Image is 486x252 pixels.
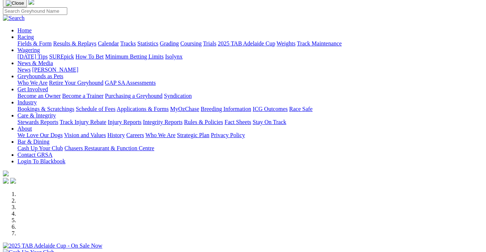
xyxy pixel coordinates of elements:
[17,80,48,86] a: Who We Are
[17,158,65,164] a: Login To Blackbook
[225,119,251,125] a: Fact Sheets
[53,40,96,47] a: Results & Replays
[62,93,104,99] a: Become a Trainer
[3,243,103,249] img: 2025 TAB Adelaide Cup - On Sale Now
[218,40,275,47] a: 2025 TAB Adelaide Cup
[17,40,483,47] div: Racing
[17,67,31,73] a: News
[145,132,176,138] a: Who We Are
[180,40,202,47] a: Coursing
[143,119,182,125] a: Integrity Reports
[211,132,245,138] a: Privacy Policy
[17,132,483,139] div: About
[17,119,58,125] a: Stewards Reports
[126,132,144,138] a: Careers
[17,119,483,125] div: Care & Integrity
[64,132,106,138] a: Vision and Values
[17,53,483,60] div: Wagering
[105,93,162,99] a: Purchasing a Greyhound
[164,93,192,99] a: Syndication
[117,106,169,112] a: Applications & Forms
[17,27,32,33] a: Home
[49,53,74,60] a: SUREpick
[17,152,52,158] a: Contact GRSA
[17,145,483,152] div: Bar & Dining
[17,34,34,40] a: Racing
[10,178,16,184] img: twitter.svg
[107,132,125,138] a: History
[49,80,104,86] a: Retire Your Greyhound
[17,47,40,53] a: Wagering
[17,93,483,99] div: Get Involved
[60,119,106,125] a: Track Injury Rebate
[17,99,37,105] a: Industry
[137,40,158,47] a: Statistics
[203,40,216,47] a: Trials
[108,119,141,125] a: Injury Reports
[3,15,25,21] img: Search
[17,53,48,60] a: [DATE] Tips
[160,40,179,47] a: Grading
[17,67,483,73] div: News & Media
[3,178,9,184] img: facebook.svg
[17,73,63,79] a: Greyhounds as Pets
[17,93,61,99] a: Become an Owner
[184,119,223,125] a: Rules & Policies
[17,40,52,47] a: Fields & Form
[253,119,286,125] a: Stay On Track
[277,40,296,47] a: Weights
[165,53,182,60] a: Isolynx
[17,139,49,145] a: Bar & Dining
[170,106,199,112] a: MyOzChase
[17,60,53,66] a: News & Media
[32,67,78,73] a: [PERSON_NAME]
[6,0,24,6] img: Close
[177,132,209,138] a: Strategic Plan
[76,106,115,112] a: Schedule of Fees
[17,80,483,86] div: Greyhounds as Pets
[64,145,154,151] a: Chasers Restaurant & Function Centre
[105,53,164,60] a: Minimum Betting Limits
[253,106,288,112] a: ICG Outcomes
[76,53,104,60] a: How To Bet
[3,7,67,15] input: Search
[289,106,312,112] a: Race Safe
[17,86,48,92] a: Get Involved
[17,145,63,151] a: Cash Up Your Club
[105,80,156,86] a: GAP SA Assessments
[98,40,119,47] a: Calendar
[17,106,483,112] div: Industry
[120,40,136,47] a: Tracks
[3,171,9,176] img: logo-grsa-white.png
[17,106,74,112] a: Bookings & Scratchings
[201,106,251,112] a: Breeding Information
[17,132,63,138] a: We Love Our Dogs
[17,112,56,119] a: Care & Integrity
[297,40,342,47] a: Track Maintenance
[17,125,32,132] a: About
